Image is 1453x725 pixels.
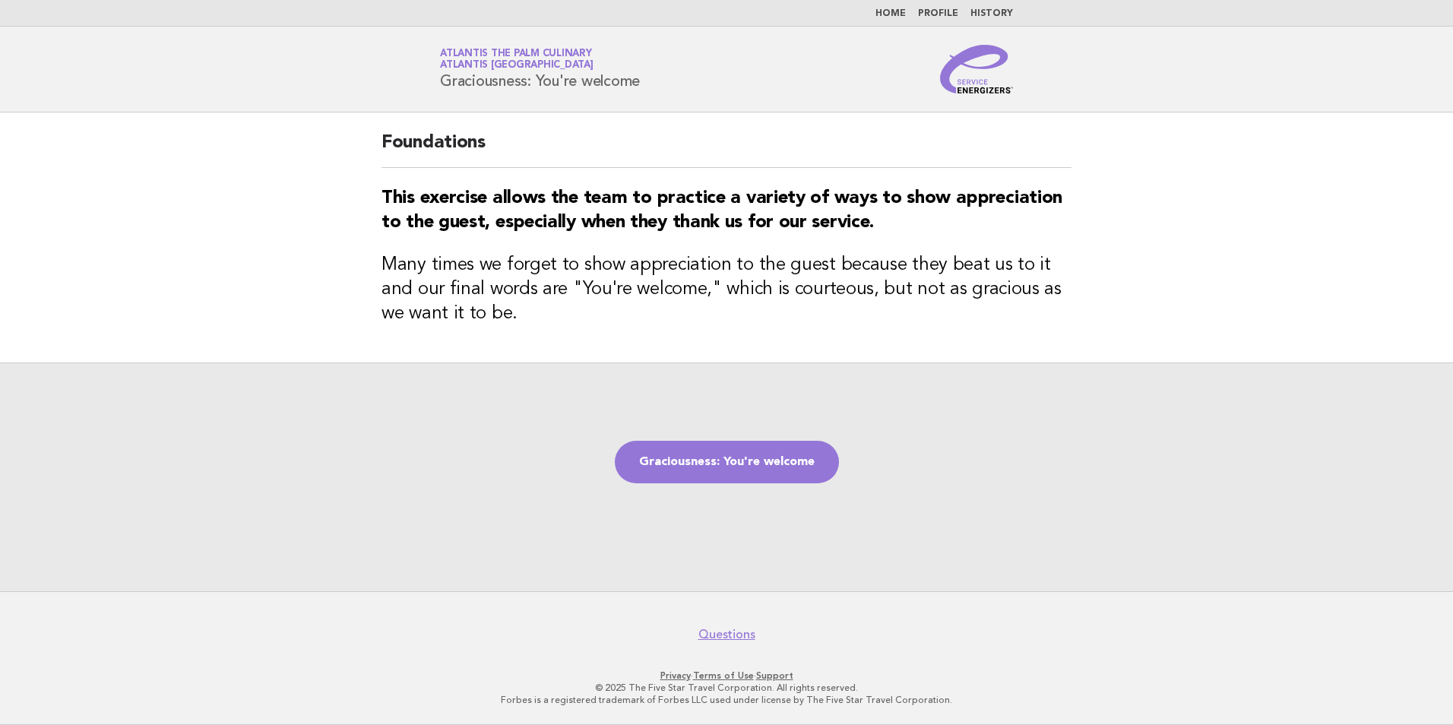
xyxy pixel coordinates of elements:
a: Privacy [660,670,691,681]
span: Atlantis [GEOGRAPHIC_DATA] [440,61,594,71]
a: Atlantis The Palm CulinaryAtlantis [GEOGRAPHIC_DATA] [440,49,594,70]
p: Forbes is a registered trademark of Forbes LLC used under license by The Five Star Travel Corpora... [261,694,1192,706]
a: Graciousness: You're welcome [615,441,839,483]
strong: This exercise allows the team to practice a variety of ways to show appreciation to the guest, es... [381,189,1062,232]
a: Profile [918,9,958,18]
h3: Many times we forget to show appreciation to the guest because they beat us to it and our final w... [381,253,1072,326]
a: Support [756,670,793,681]
a: History [970,9,1013,18]
h1: Graciousness: You're welcome [440,49,640,89]
img: Service Energizers [940,45,1013,93]
p: · · [261,670,1192,682]
a: Questions [698,627,755,642]
a: Terms of Use [693,670,754,681]
a: Home [875,9,906,18]
h2: Foundations [381,131,1072,168]
p: © 2025 The Five Star Travel Corporation. All rights reserved. [261,682,1192,694]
